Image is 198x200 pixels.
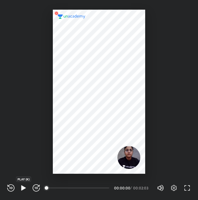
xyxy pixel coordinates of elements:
[53,10,60,17] img: wMgqJGBwKWe8AAAAABJRU5ErkJggg==
[58,14,85,19] img: logo.2a7e12a2.svg
[133,186,150,190] div: 00:02:03
[16,176,31,182] div: PLAY (K)
[114,186,129,190] div: 00:00:00
[130,186,132,190] div: /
